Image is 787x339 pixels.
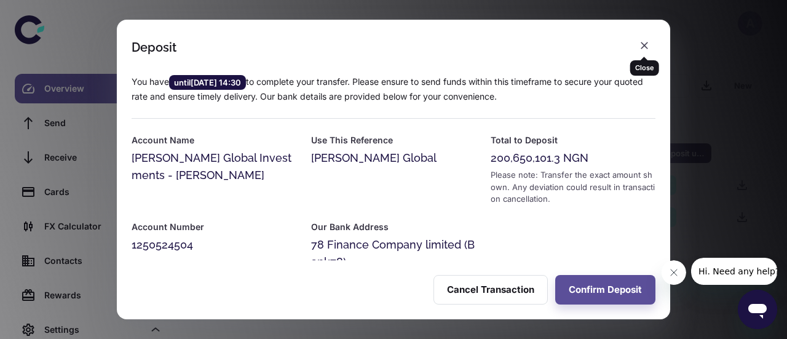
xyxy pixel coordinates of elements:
div: Deposit [132,40,176,55]
div: Close [630,60,659,76]
h6: Total to Deposit [491,134,655,147]
div: 1250524504 [132,236,296,253]
iframe: Close message [662,260,686,285]
span: until [DATE] 14:30 [169,76,246,89]
span: Hi. Need any help? [7,9,89,18]
iframe: Message from company [691,258,777,285]
div: 78 Finance Company limited (Bank78) [311,236,476,271]
button: Confirm Deposit [555,275,655,305]
h6: Account Name [132,134,296,147]
button: Cancel Transaction [433,275,548,305]
h6: Use This Reference [311,134,476,147]
div: [PERSON_NAME] Global [311,150,476,167]
div: [PERSON_NAME] Global Investments - [PERSON_NAME] [132,150,296,184]
p: You have to complete your transfer. Please ensure to send funds within this timeframe to secure y... [132,75,655,103]
h6: Account Number [132,220,296,234]
h6: Our Bank Address [311,220,476,234]
iframe: Button to launch messaging window [738,290,777,329]
div: Please note: Transfer the exact amount shown. Any deviation could result in transaction cancellat... [491,169,655,205]
div: 200,650,101.3 NGN [491,150,655,167]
